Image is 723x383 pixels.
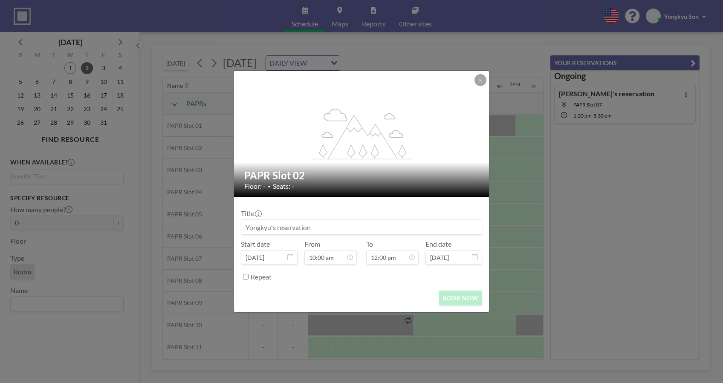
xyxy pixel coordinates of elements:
label: End date [425,240,451,248]
label: Start date [241,240,270,248]
span: • [268,183,271,190]
span: Floor: - [244,182,266,190]
span: Seats: - [273,182,294,190]
label: From [304,240,320,248]
span: - [360,243,363,262]
h2: PAPR Slot 02 [244,169,480,182]
label: To [366,240,373,248]
g: flex-grow: 1.2; [312,108,412,159]
label: Title [241,209,261,218]
label: Repeat [251,273,272,281]
button: BOOK NOW [439,291,482,305]
input: Yongkyu's reservation [241,220,482,234]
